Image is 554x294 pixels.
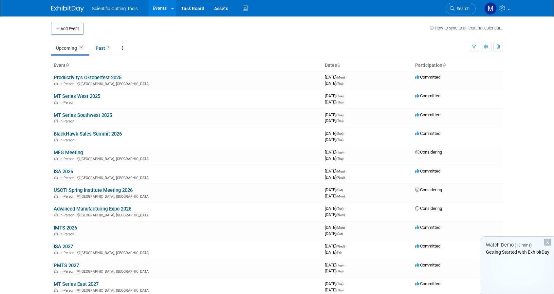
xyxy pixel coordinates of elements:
[325,287,343,292] span: [DATE]
[54,268,320,274] div: [GEOGRAPHIC_DATA], [GEOGRAPHIC_DATA]
[325,250,342,255] span: [DATE]
[54,112,112,118] a: MT Series Southwest 2025
[54,212,320,217] div: [GEOGRAPHIC_DATA], [GEOGRAPHIC_DATA]
[54,176,58,179] img: In-Person Event
[442,63,446,68] a: Sort by Participation Type
[54,82,58,85] img: In-Person Event
[54,263,79,268] a: PMTS 2027
[325,112,345,117] span: [DATE]
[54,169,73,175] a: ISA 2026
[325,156,343,161] span: [DATE]
[413,60,503,71] th: Participation
[325,150,345,155] span: [DATE]
[336,245,345,248] span: (Wed)
[454,6,470,11] span: Search
[60,269,76,274] span: In-Person
[60,101,76,105] span: In-Person
[415,244,440,248] span: Committed
[336,176,345,179] span: (Wed)
[346,169,347,174] span: -
[54,269,58,273] img: In-Person Event
[105,45,111,50] span: 1
[325,187,345,192] span: [DATE]
[344,187,345,192] span: -
[51,42,89,54] a: Upcoming12
[60,232,76,236] span: In-Person
[325,225,347,230] span: [DATE]
[54,287,320,293] div: [GEOGRAPHIC_DATA], [GEOGRAPHIC_DATA]
[54,175,320,180] div: [GEOGRAPHIC_DATA], [GEOGRAPHIC_DATA]
[54,157,58,160] img: In-Person Event
[325,212,345,217] span: [DATE]
[60,213,76,217] span: In-Person
[51,60,322,71] th: Event
[344,281,345,286] span: -
[346,225,347,230] span: -
[336,207,343,211] span: (Tue)
[336,138,343,142] span: (Tue)
[325,118,343,123] span: [DATE]
[325,231,343,236] span: [DATE]
[54,250,320,255] div: [GEOGRAPHIC_DATA], [GEOGRAPHIC_DATA]
[60,194,76,199] span: In-Person
[54,75,121,81] a: Productivity's Oktoberfest 2025
[336,151,343,154] span: (Tue)
[415,93,440,98] span: Committed
[54,244,73,249] a: ISA 2027
[54,119,58,122] img: In-Person Event
[484,2,497,15] img: Meghann Lackey
[336,113,343,117] span: (Tue)
[415,263,440,267] span: Committed
[325,281,345,286] span: [DATE]
[415,206,442,211] span: Considering
[54,156,320,161] div: [GEOGRAPHIC_DATA], [GEOGRAPHIC_DATA]
[336,157,343,160] span: (Thu)
[54,93,100,99] a: MT Series West 2025
[336,119,343,123] span: (Thu)
[336,213,345,217] span: (Wed)
[515,243,532,248] span: (13 mins)
[51,6,84,12] img: ExhibitDay
[415,75,440,80] span: Committed
[91,42,116,54] a: Past1
[325,268,343,273] span: [DATE]
[415,225,440,230] span: Committed
[415,187,442,192] span: Considering
[336,101,343,104] span: (Thu)
[54,194,58,198] img: In-Person Event
[92,6,138,11] span: Scientific Cutting Tools
[336,94,343,98] span: (Tue)
[54,225,77,231] a: IMTS 2026
[54,251,58,254] img: In-Person Event
[336,170,345,173] span: (Mon)
[344,131,345,136] span: -
[336,82,343,85] span: (Thu)
[325,93,345,98] span: [DATE]
[65,63,69,68] a: Sort by Event Name
[344,93,345,98] span: -
[325,169,347,174] span: [DATE]
[54,288,58,292] img: In-Person Event
[344,150,345,155] span: -
[481,249,554,255] div: Getting Started with ExhibitDay
[325,206,345,211] span: [DATE]
[54,187,133,193] a: USCTI Spring Institute Meeting 2026
[325,244,347,248] span: [DATE]
[336,288,343,292] span: (Thu)
[337,63,340,68] a: Sort by Start Date
[54,213,58,216] img: In-Person Event
[346,75,347,80] span: -
[446,3,476,14] a: Search
[60,119,76,123] span: In-Person
[430,26,503,30] a: How to sync to an external calendar...
[336,226,345,230] span: (Mon)
[336,188,343,192] span: (Sat)
[60,251,76,255] span: In-Person
[325,193,345,198] span: [DATE]
[325,81,343,86] span: [DATE]
[60,138,76,142] span: In-Person
[325,75,347,80] span: [DATE]
[54,101,58,104] img: In-Person Event
[54,232,58,235] img: In-Person Event
[336,251,342,254] span: (Fri)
